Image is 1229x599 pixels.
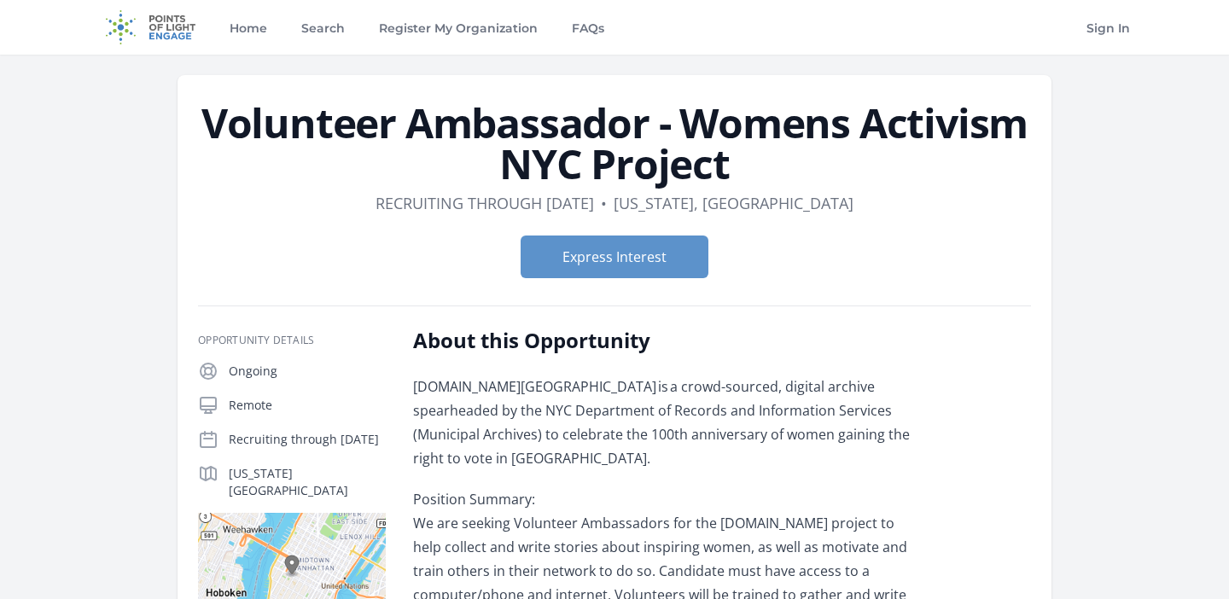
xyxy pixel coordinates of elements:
h3: Opportunity Details [198,334,386,347]
p: Ongoing [229,363,386,380]
h2: About this Opportunity [413,327,912,354]
p: [US_STATE][GEOGRAPHIC_DATA] [229,465,386,499]
div: • [601,191,607,215]
p: Recruiting through [DATE] [229,431,386,448]
dd: Recruiting through [DATE] [376,191,594,215]
p: [DOMAIN_NAME][GEOGRAPHIC_DATA] is a crowd-sourced, digital archive spearheaded by the NYC Departm... [413,375,912,470]
h1: Volunteer Ambassador - Womens Activism NYC Project [198,102,1031,184]
button: Express Interest [521,236,708,278]
dd: [US_STATE], [GEOGRAPHIC_DATA] [614,191,853,215]
p: Remote [229,397,386,414]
